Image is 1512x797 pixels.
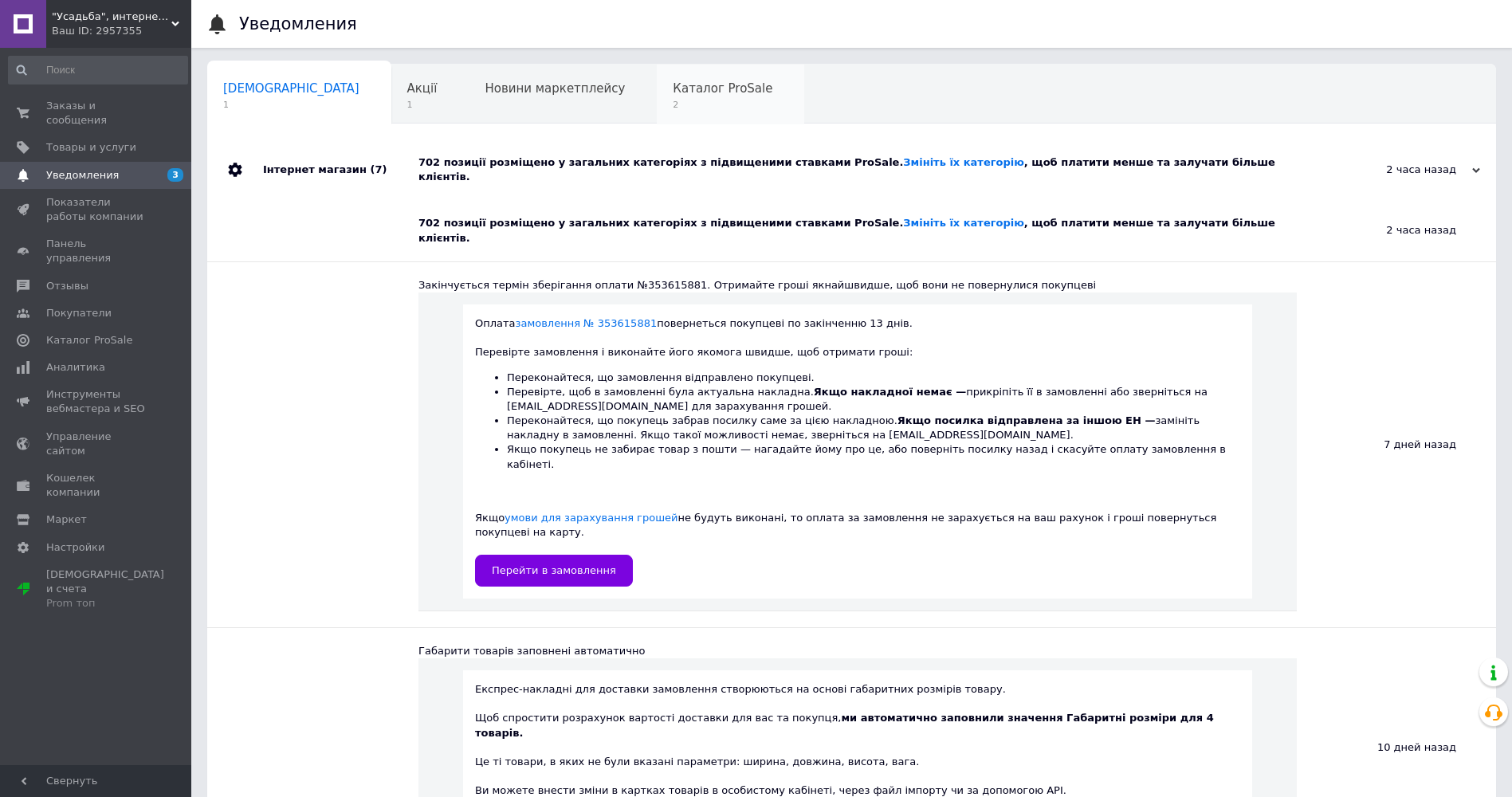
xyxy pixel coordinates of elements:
[505,512,677,524] a: умови для зарахування грошей
[52,24,191,38] div: Ваш ID: 2957355
[46,140,136,155] span: Товары и услуги
[46,540,104,555] span: Настройки
[1297,200,1496,261] div: 2 часа назад
[46,237,147,265] span: Панель управления
[673,81,772,96] span: Каталог ProSale
[507,371,1240,385] li: Переконайтеся, що замовлення відправлено покупцеві.
[507,385,1240,414] li: Перевірте, щоб в замовленні була актуальна накладна. прикріпіть її в замовленні або зверніться на...
[46,306,112,320] span: Покупатели
[46,567,164,611] span: [DEMOGRAPHIC_DATA] и счета
[46,279,88,293] span: Отзывы
[223,99,359,111] span: 1
[1321,163,1480,177] div: 2 часа назад
[407,99,438,111] span: 1
[507,414,1240,442] li: Переконайтеся, що покупець забрав посилку саме за цією накладною. замініть накладну в замовленні....
[167,168,183,182] span: 3
[1297,262,1496,627] div: 7 дней назад
[46,333,132,347] span: Каталог ProSale
[485,81,625,96] span: Новини маркетплейсу
[46,360,105,375] span: Аналитика
[903,217,1023,229] a: Змініть їх категорію
[46,512,87,527] span: Маркет
[263,139,418,200] div: Інтернет магазин
[418,278,1297,292] div: Закінчується термін зберігання оплати №353615881. Отримайте гроші якнайшвидше, щоб вони не поверн...
[407,81,438,96] span: Акції
[46,471,147,500] span: Кошелек компании
[516,317,658,329] a: замовлення № 353615881
[897,414,1156,426] b: Якщо посилка відправлена за іншою ЕН —
[814,386,966,398] b: Якщо накладної немає —
[418,216,1297,245] div: 702 позиції розміщено у загальних категоріях з підвищеними ставками ProSale. , щоб платити менше ...
[418,644,1297,658] div: Габарити товарів заповнені автоматично
[673,99,772,111] span: 2
[46,168,119,183] span: Уведомления
[46,387,147,416] span: Инструменты вебмастера и SEO
[370,163,387,175] span: (7)
[46,99,147,128] span: Заказы и сообщения
[46,430,147,458] span: Управление сайтом
[239,14,357,33] h1: Уведомления
[8,56,188,84] input: Поиск
[903,156,1023,168] a: Змініть їх категорію
[475,712,1214,738] b: ми автоматично заповнили значення Габаритні розміри для 4 товарів.
[52,10,171,24] span: "Усадьба", интернет-магазин
[475,555,633,587] input: Перейти в замовлення
[507,442,1240,471] li: Якщо покупець не забирає товар з пошти — нагадайте йому про це, або поверніть посилку назад і ска...
[475,316,1240,587] div: Оплата повернеться покупцеві по закінченню 13 днів. Перевірте замовлення і виконайте його якомога...
[46,596,164,611] div: Prom топ
[418,155,1321,184] div: 702 позиції розміщено у загальних категоріях з підвищеними ставками ProSale. , щоб платити менше ...
[223,81,359,96] span: [DEMOGRAPHIC_DATA]
[46,195,147,224] span: Показатели работы компании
